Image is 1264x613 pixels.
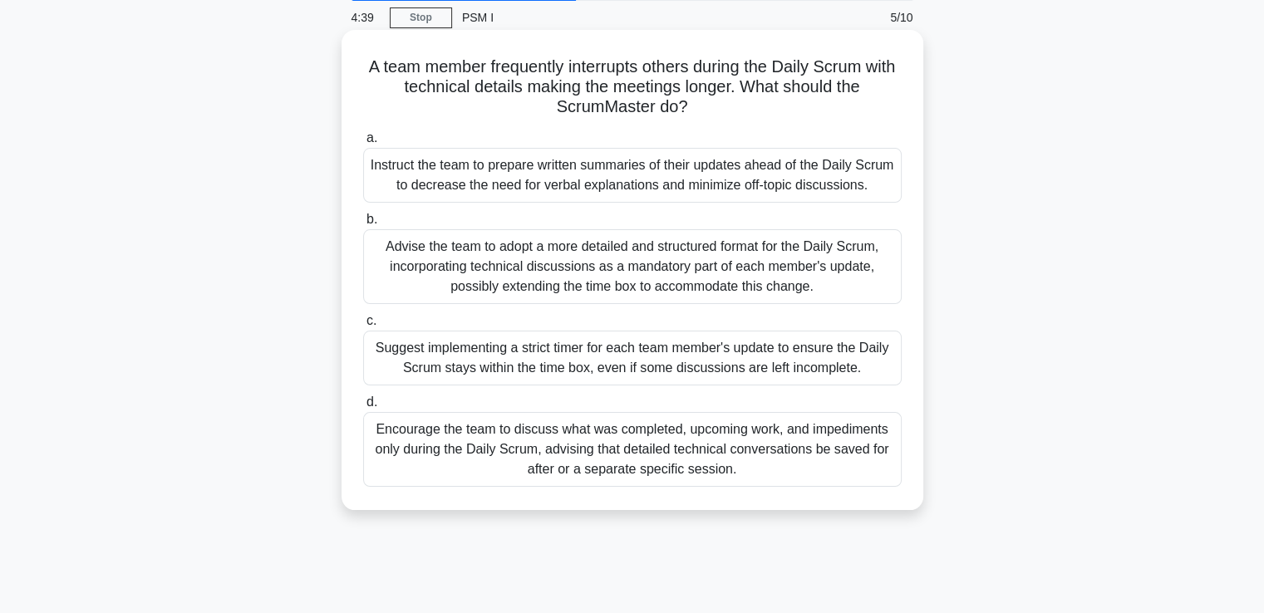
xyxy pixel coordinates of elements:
[390,7,452,28] a: Stop
[363,148,902,203] div: Instruct the team to prepare written summaries of their updates ahead of the Daily Scrum to decre...
[363,331,902,385] div: Suggest implementing a strict timer for each team member's update to ensure the Daily Scrum stays...
[366,212,377,226] span: b.
[452,1,681,34] div: PSM I
[366,313,376,327] span: c.
[342,1,390,34] div: 4:39
[361,56,903,118] h5: A team member frequently interrupts others during the Daily Scrum with technical details making t...
[366,395,377,409] span: d.
[366,130,377,145] span: a.
[826,1,923,34] div: 5/10
[363,412,902,487] div: Encourage the team to discuss what was completed, upcoming work, and impediments only during the ...
[363,229,902,304] div: Advise the team to adopt a more detailed and structured format for the Daily Scrum, incorporating...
